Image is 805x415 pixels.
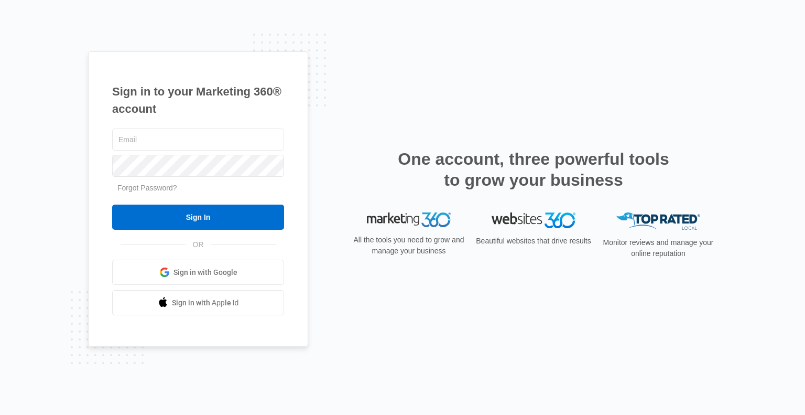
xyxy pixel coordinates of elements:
[367,212,451,227] img: Marketing 360
[350,235,467,257] p: All the tools you need to grow and manage your business
[173,267,237,278] span: Sign in with Google
[112,129,284,151] input: Email
[112,83,284,118] h1: Sign in to your Marketing 360® account
[600,237,717,259] p: Monitor reviews and manage your online reputation
[172,297,239,308] span: Sign in with Apple Id
[186,239,211,250] span: OR
[395,148,672,190] h2: One account, three powerful tools to grow your business
[112,260,284,285] a: Sign in with Google
[112,205,284,230] input: Sign In
[475,236,592,247] p: Beautiful websites that drive results
[112,290,284,315] a: Sign in with Apple Id
[117,184,177,192] a: Forgot Password?
[616,212,700,230] img: Top Rated Local
[492,212,575,228] img: Websites 360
